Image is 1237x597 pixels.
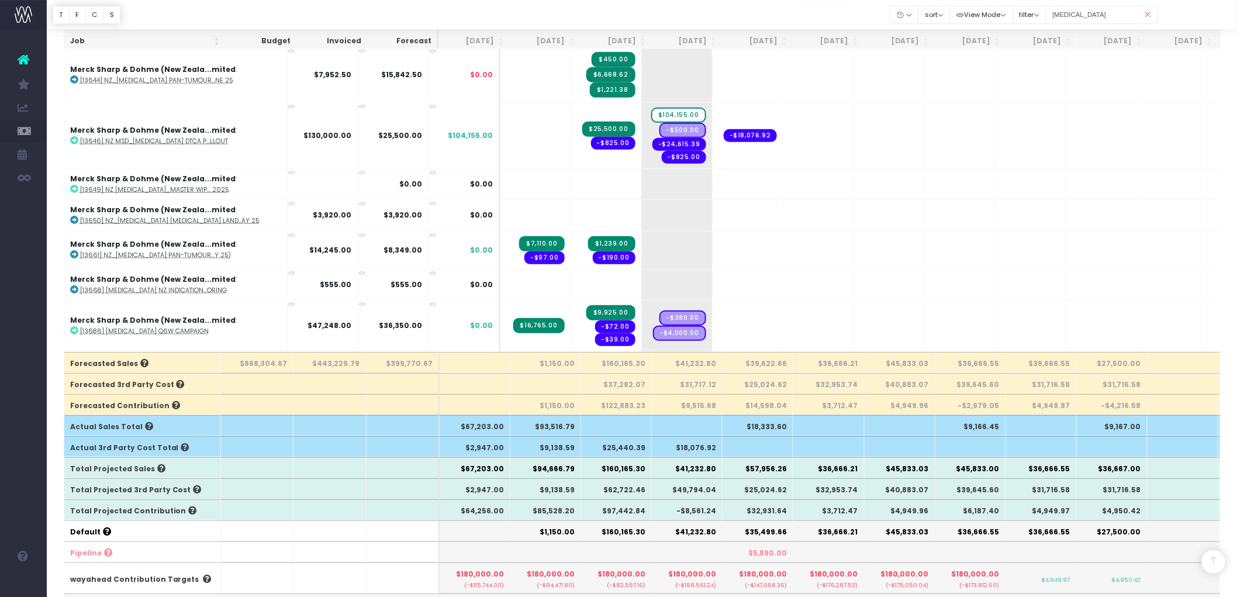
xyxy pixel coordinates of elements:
[595,333,635,346] span: Streamtime order: PO11860 – iStock
[651,30,722,53] th: Nov 25: activate to sort column ascending
[865,520,935,541] th: $45,833.03
[367,30,438,53] th: Forecast
[53,6,70,24] button: T
[652,436,723,457] th: $18,076.92
[80,137,228,146] abbr: [13646] NZ MSD_KEYTRUDA DTCA Phase Three - Creative Production & Rollout
[80,76,233,85] abbr: [13644] NZ_KEYTRUDA Pan-Tumour Detail Aid Funding Statement Update May/June 25
[440,415,510,436] th: $67,203.00
[881,569,929,579] span: $180,000.00
[226,30,296,53] th: Budget
[313,210,352,220] strong: $3,920.00
[723,478,793,499] th: $25,024.62
[793,499,864,520] th: $3,712.47
[652,352,723,373] th: $41,232.80
[1006,30,1076,53] th: Apr 26: activate to sort column ascending
[793,373,864,394] th: $32,953.74
[586,67,635,82] span: Streamtime Invoice: INV-5097 – [13644] NZ_KEYTRUDA Pan-Tumour Detail Aid Funding Statement Update...
[64,499,221,520] th: Total Projected Contribution
[724,129,777,142] span: Streamtime expense: Video Production “Real questions, real answers” – No supplier
[85,6,104,24] button: C
[400,179,423,189] strong: $0.00
[865,499,935,520] th: $4,949.96
[221,352,293,373] th: $868,304.67
[471,245,493,256] span: $0.00
[723,394,793,415] th: $14,598.04
[1046,6,1158,24] input: Search...
[510,436,581,457] th: $9,138.59
[950,6,1014,24] button: View Mode
[1006,352,1077,373] th: $36,666.55
[651,108,706,123] span: wayahead Sales Forecast Item
[1076,30,1147,53] th: May 26: activate to sort column ascending
[793,352,864,373] th: $36,666.21
[935,373,1006,394] th: $39,645.60
[53,6,120,24] div: Vertical button group
[471,279,493,290] span: $0.00
[513,318,565,333] span: Streamtime Invoice: INV-5039 – [13686] KEYTRUDA Q6W Campaign
[80,327,209,336] abbr: [13686] KEYTRUDA Q6W Campaign
[524,251,564,264] span: Streamtime order: PO11789 – Harry Clark Translation
[592,52,635,67] span: Streamtime Invoice: INV-5077 – [13644] NZ_KEYTRUDA Pan-Tumour Detail Aid Funding Statement Update...
[440,499,510,520] th: $64,256.00
[445,579,504,589] small: (-$115,744.00)
[723,415,793,436] th: $18,333.60
[1006,478,1077,499] th: $31,716.58
[586,305,635,320] span: Streamtime Invoice: INV-5073 – [13686] KEYTRUDA Q6W Campaign
[516,579,575,589] small: (-$94,471.80)
[64,541,221,563] th: Pipeline
[510,499,581,520] th: $85,528.20
[64,199,288,230] td: :
[304,130,352,140] strong: $130,000.00
[652,499,723,520] th: -$8,561.24
[581,373,652,394] th: $37,282.07
[935,394,1006,415] th: -$2,979.05
[103,6,120,24] button: S
[1148,30,1218,53] th: Jun 26: activate to sort column ascending
[652,457,723,478] th: $41,232.80
[1077,394,1148,415] th: -$4,216.58
[64,394,221,415] th: Forecasted Contribution
[440,436,510,457] th: $2,947.00
[739,569,787,579] span: $180,000.00
[799,579,858,589] small: (-$176,287.53)
[1006,373,1077,394] th: $31,716.58
[865,373,935,394] th: $40,883.07
[935,478,1006,499] th: $39,645.60
[382,70,423,80] strong: $15,842.50
[1077,499,1148,520] th: $4,950.42
[652,138,706,151] span: Streamtime expense: Photography / Motion / Stock – No supplier
[471,70,493,80] span: $0.00
[70,205,236,215] strong: Merck Sharp & Dohme (New Zeala...mited
[1006,394,1077,415] th: $4,949.97
[1077,457,1148,478] th: $36,667.00
[70,239,236,249] strong: Merck Sharp & Dohme (New Zeala...mited
[70,274,236,284] strong: Merck Sharp & Dohme (New Zeala...mited
[70,125,236,135] strong: Merck Sharp & Dohme (New Zeala...mited
[440,457,510,478] th: $67,203.00
[1006,520,1077,541] th: $36,666.55
[80,251,231,260] abbr: [13661] NZ_KEYTRUDA Pan-tumour Assets - CMI/MPI New Indication (July 25)
[1006,499,1077,520] th: $4,949.97
[510,520,581,541] th: $1,150.00
[865,352,935,373] th: $45,833.03
[64,47,288,102] td: :
[793,478,864,499] th: $32,953.74
[1006,457,1077,478] th: $36,666.55
[793,457,864,478] th: $36,666.21
[662,151,706,164] span: Streamtime order: PO11876 – Stay Curious Limited
[70,64,236,74] strong: Merck Sharp & Dohme (New Zeala...mited
[64,30,226,53] th: Job: activate to sort column ascending
[384,245,423,255] strong: $8,349.00
[379,130,423,140] strong: $25,500.00
[723,520,793,541] th: $35,499.66
[581,499,652,520] th: $97,442.84
[588,236,635,251] span: Streamtime Invoice: INV-5079 – [13661] NZ_KEYTRUDA Pan-tumour Assets - CMI/MPI New Indication (Ju...
[728,579,787,589] small: (-$147,068.36)
[527,569,575,579] span: $180,000.00
[1042,574,1070,584] small: $4,949.97
[581,457,652,478] th: $160,165.30
[581,520,652,541] th: $160,165.30
[509,30,580,53] th: Sep 25: activate to sort column ascending
[64,269,288,300] td: :
[865,394,935,415] th: $4,949.96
